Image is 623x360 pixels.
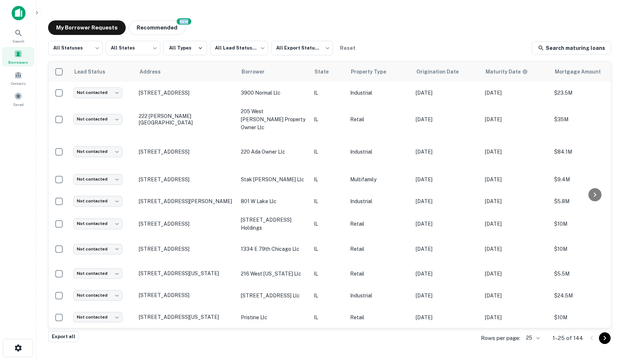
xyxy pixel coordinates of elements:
button: Export all [48,331,79,342]
p: [DATE] [485,292,547,300]
th: Lead Status [70,62,135,82]
span: Origination Date [416,67,468,76]
p: 220 ada owner llc [241,148,306,156]
div: Not contacted [73,244,122,254]
p: IL [314,89,343,97]
span: Property Type [351,67,396,76]
p: IL [314,115,343,123]
p: [DATE] [416,148,478,156]
p: [STREET_ADDRESS] llc [241,292,306,300]
a: Search maturing loans [532,41,611,55]
p: $10M [554,220,620,228]
p: Industrial [350,292,408,300]
p: [STREET_ADDRESS] holdings [241,216,306,232]
p: [DATE] [416,220,478,228]
p: [STREET_ADDRESS] [139,90,234,96]
span: Search [12,38,24,44]
p: $5.5M [554,270,620,278]
p: [STREET_ADDRESS] [139,149,234,155]
button: My Borrower Requests [48,20,126,35]
p: [DATE] [485,115,547,123]
span: Borrowers [8,59,28,65]
p: [DATE] [485,197,547,205]
p: [STREET_ADDRESS] [139,176,234,183]
a: Search [2,26,34,46]
p: [STREET_ADDRESS][US_STATE] [139,314,234,320]
p: $23.5M [554,89,620,97]
p: [STREET_ADDRESS][PERSON_NAME] [139,198,234,205]
p: [DATE] [485,245,547,253]
div: Not contacted [73,114,122,124]
p: Retail [350,220,408,228]
button: All Types [163,41,207,55]
p: 1–25 of 144 [553,334,583,343]
p: Retail [350,313,408,321]
p: [STREET_ADDRESS] [139,246,234,252]
p: [DATE] [416,197,478,205]
p: [DATE] [485,175,547,183]
span: Maturity dates displayed may be estimated. Please contact the lender for the most accurate maturi... [486,68,537,76]
iframe: Chat Widget [587,302,623,337]
p: Multifamily [350,175,408,183]
p: Retail [350,270,408,278]
p: [STREET_ADDRESS] [139,221,234,227]
span: Address [140,67,170,76]
p: Industrial [350,197,408,205]
a: Saved [2,89,34,109]
p: 205 west [PERSON_NAME] property owner llc [241,107,306,131]
p: [DATE] [416,115,478,123]
p: $84.1M [554,148,620,156]
img: capitalize-icon.png [12,6,26,20]
div: Not contacted [73,312,122,323]
div: Not contacted [73,146,122,157]
span: Lead Status [74,67,115,76]
th: State [310,62,346,82]
div: Maturity dates displayed may be estimated. Please contact the lender for the most accurate maturi... [486,68,528,76]
a: Borrowers [2,47,34,67]
p: IL [314,270,343,278]
p: 801 w lake llc [241,197,306,205]
span: Saved [13,102,24,107]
button: Reset [336,41,359,55]
div: All Export Statuses [271,39,333,58]
div: Not contacted [73,196,122,206]
p: IL [314,245,343,253]
div: All States [106,39,160,58]
th: Maturity dates displayed may be estimated. Please contact the lender for the most accurate maturi... [481,62,550,82]
p: 216 west [US_STATE] llc [241,270,306,278]
p: [STREET_ADDRESS] [139,292,234,298]
div: NEW [177,18,191,25]
div: Not contacted [73,174,122,185]
p: IL [314,313,343,321]
p: 3900 normal llc [241,89,306,97]
p: [DATE] [485,220,547,228]
p: [DATE] [485,313,547,321]
th: Borrower [237,62,310,82]
span: Contacts [11,80,26,86]
div: Contacts [2,68,34,88]
p: IL [314,175,343,183]
p: [DATE] [485,148,547,156]
p: IL [314,148,343,156]
p: $35M [554,115,620,123]
p: [DATE] [485,89,547,97]
p: [DATE] [416,245,478,253]
div: Not contacted [73,290,122,301]
p: 222 [PERSON_NAME] [GEOGRAPHIC_DATA] [139,113,234,126]
p: [STREET_ADDRESS][US_STATE] [139,270,234,277]
span: Mortgage Amount [555,67,610,76]
button: Go to next page [599,332,611,344]
button: Recommended [129,20,185,35]
p: Industrial [350,148,408,156]
p: IL [314,197,343,205]
div: 25 [523,333,541,343]
p: Rows per page: [481,334,520,343]
p: [DATE] [416,292,478,300]
th: Address [135,62,237,82]
p: 1334 e 79th chicago llc [241,245,306,253]
h6: Maturity Date [486,68,521,76]
p: IL [314,220,343,228]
